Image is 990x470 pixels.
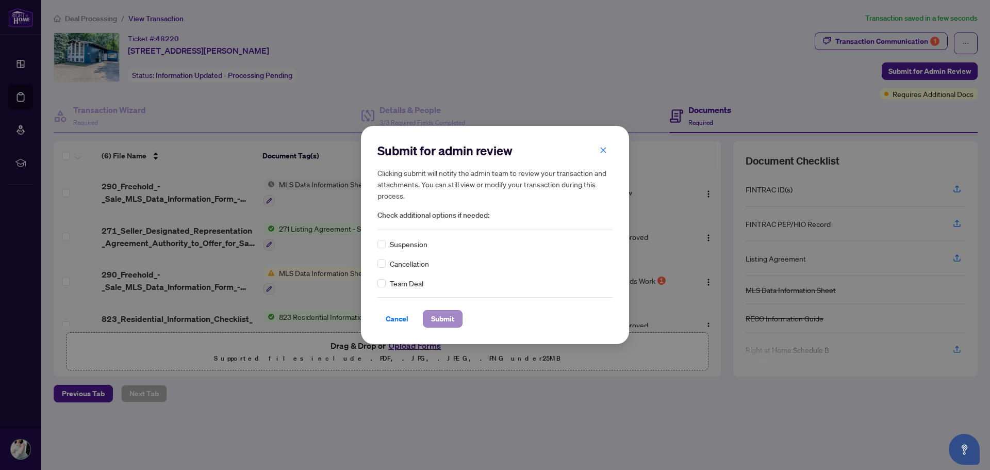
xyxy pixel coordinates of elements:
h2: Submit for admin review [377,142,613,159]
button: Submit [423,310,463,328]
button: Cancel [377,310,417,328]
span: Suspension [390,238,427,250]
button: Open asap [949,434,980,465]
span: Check additional options if needed: [377,209,613,221]
span: Team Deal [390,278,423,289]
span: Cancellation [390,258,429,269]
span: Cancel [386,311,408,327]
span: close [600,147,607,154]
h5: Clicking submit will notify the admin team to review your transaction and attachments. You can st... [377,167,613,201]
span: Submit [431,311,454,327]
